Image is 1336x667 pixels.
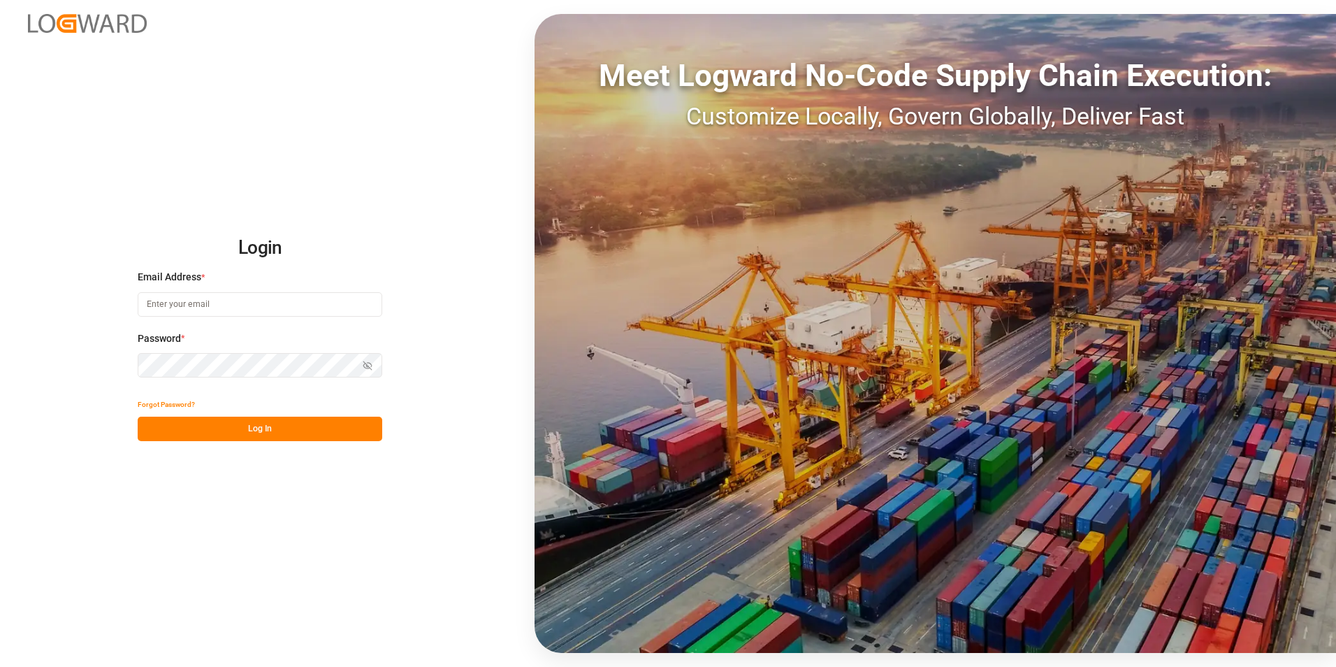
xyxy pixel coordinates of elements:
[138,331,181,346] span: Password
[138,417,382,441] button: Log In
[138,392,195,417] button: Forgot Password?
[28,14,147,33] img: Logward_new_orange.png
[535,52,1336,99] div: Meet Logward No-Code Supply Chain Execution:
[138,226,382,271] h2: Login
[138,292,382,317] input: Enter your email
[138,270,201,285] span: Email Address
[535,99,1336,134] div: Customize Locally, Govern Globally, Deliver Fast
